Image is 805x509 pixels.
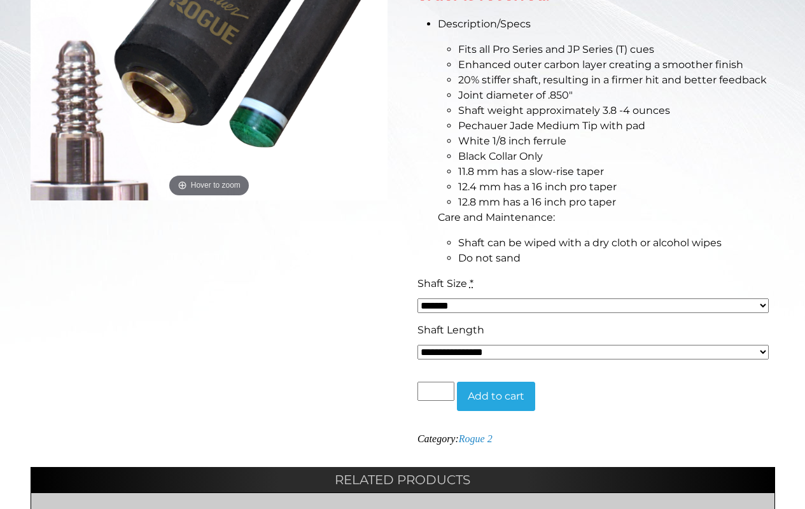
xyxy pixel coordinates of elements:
a: Rogue 2 [459,433,493,444]
span: Enhanced outer carbon layer creating a smoother finish [458,59,743,71]
span: Do not sand [458,252,521,264]
span: Shaft weight approximately 3.8 -4 ounces [458,104,670,116]
abbr: required [470,277,473,289]
span: Joint diameter of .850″ [458,89,573,101]
li: Fits all Pro Series and JP Series (T) cues [458,42,775,57]
span: Category: [417,433,493,444]
span: Shaft can be wiped with a dry cloth or alcohol wipes [458,237,722,249]
input: Product quantity [417,382,454,401]
span: 12.4 mm has a 16 inch pro taper [458,181,617,193]
span: Pechauer Jade Medium Tip with pad [458,120,645,132]
span: Shaft Length [417,324,484,336]
h2: Related products [31,467,775,492]
span: Description/Specs [438,18,531,30]
span: 12.8 mm has a 16 inch pro taper [458,196,616,208]
span: Care and Maintenance: [438,211,555,223]
span: White 1/8 inch ferrule [458,135,566,147]
span: Shaft Size [417,277,467,289]
span: Black Collar Only [458,150,543,162]
button: Add to cart [457,382,535,411]
span: 20% stiffer shaft, resulting in a firmer hit and better feedback [458,74,767,86]
span: 11.8 mm has a slow-rise taper [458,165,604,178]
